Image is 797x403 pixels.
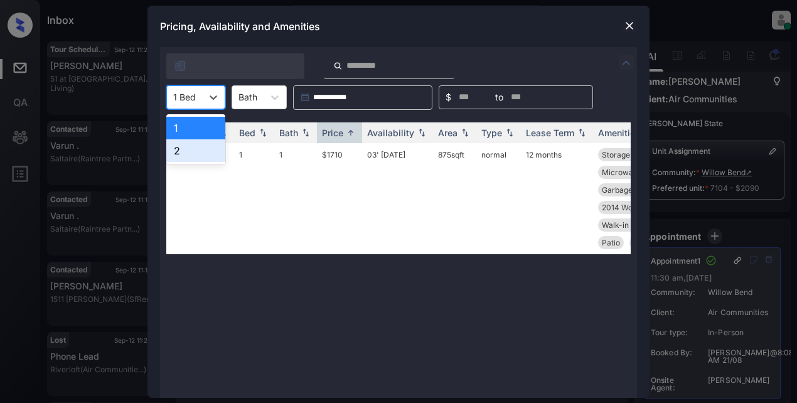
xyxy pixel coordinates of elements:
[166,117,225,139] div: 1
[446,90,451,104] span: $
[602,238,620,247] span: Patio
[299,128,312,137] img: sorting
[602,150,663,159] span: Storage Exterio...
[239,127,255,138] div: Bed
[602,203,666,212] span: 2014 Wood Floor...
[234,143,274,254] td: 1
[433,143,476,254] td: 875 sqft
[598,127,640,138] div: Amenities
[317,143,362,254] td: $1710
[367,127,414,138] div: Availability
[526,127,574,138] div: Lease Term
[495,90,503,104] span: to
[174,60,186,72] img: icon-zuma
[362,143,433,254] td: 03' [DATE]
[602,168,642,177] span: Microwave
[503,128,516,137] img: sorting
[476,143,521,254] td: normal
[166,143,234,254] td: 14304
[623,19,636,32] img: close
[274,143,317,254] td: 1
[602,220,657,230] span: Walk-in Closets
[575,128,588,137] img: sorting
[602,185,667,195] span: Garbage disposa...
[415,128,428,137] img: sorting
[481,127,502,138] div: Type
[345,128,357,137] img: sorting
[257,128,269,137] img: sorting
[459,128,471,137] img: sorting
[438,127,457,138] div: Area
[322,127,343,138] div: Price
[619,55,634,70] img: icon-zuma
[147,6,650,47] div: Pricing, Availability and Amenities
[166,139,225,162] div: 2
[521,143,593,254] td: 12 months
[279,127,298,138] div: Bath
[333,60,343,72] img: icon-zuma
